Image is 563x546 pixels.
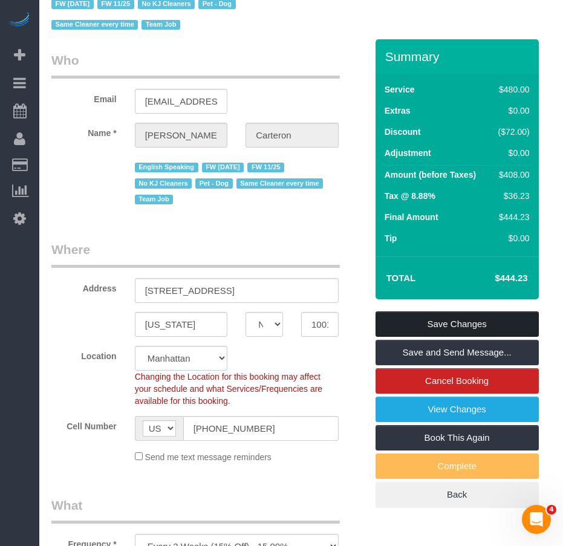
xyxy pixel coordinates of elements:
[493,126,530,138] div: ($72.00)
[385,232,397,244] label: Tip
[202,163,244,172] span: FW [DATE]
[247,163,284,172] span: FW 11/25
[51,51,340,79] legend: Who
[493,105,530,117] div: $0.00
[301,312,339,337] input: Zip Code
[493,232,530,244] div: $0.00
[385,190,435,202] label: Tax @ 8.88%
[376,340,539,365] a: Save and Send Message...
[376,368,539,394] a: Cancel Booking
[142,20,180,30] span: Team Job
[135,178,192,188] span: No KJ Cleaners
[385,83,415,96] label: Service
[547,505,556,515] span: 4
[385,105,411,117] label: Extras
[42,346,126,362] label: Location
[458,273,527,284] h4: $444.23
[135,89,228,114] input: Email
[385,169,476,181] label: Amount (before Taxes)
[385,126,421,138] label: Discount
[385,211,438,223] label: Final Amount
[493,190,530,202] div: $36.23
[7,12,31,29] img: Automaid Logo
[522,505,551,534] iframe: Intercom live chat
[135,123,228,148] input: First Name
[42,123,126,139] label: Name *
[493,147,530,159] div: $0.00
[376,311,539,337] a: Save Changes
[183,416,339,441] input: Cell Number
[135,372,323,406] span: Changing the Location for this booking may affect your schedule and what Services/Frequencies are...
[145,452,272,462] span: Send me text message reminders
[135,195,174,204] span: Team Job
[376,425,539,450] a: Book This Again
[42,89,126,105] label: Email
[386,273,416,283] strong: Total
[385,50,533,63] h3: Summary
[493,83,530,96] div: $480.00
[385,147,431,159] label: Adjustment
[51,496,340,524] legend: What
[376,397,539,422] a: View Changes
[42,416,126,432] label: Cell Number
[51,20,138,30] span: Same Cleaner every time
[42,278,126,294] label: Address
[195,178,232,188] span: Pet - Dog
[493,211,530,223] div: $444.23
[236,178,323,188] span: Same Cleaner every time
[493,169,530,181] div: $408.00
[51,241,340,268] legend: Where
[135,312,228,337] input: City
[246,123,339,148] input: Last Name
[376,482,539,507] a: Back
[135,163,198,172] span: English Speaking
